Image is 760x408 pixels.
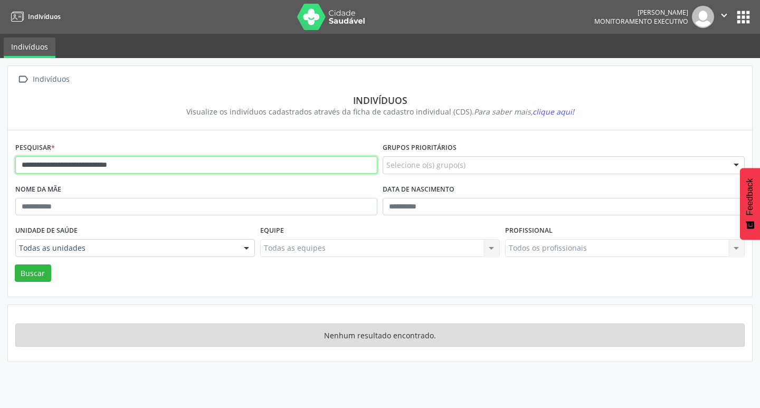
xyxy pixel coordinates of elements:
div: [PERSON_NAME] [594,8,688,17]
label: Unidade de saúde [15,223,78,239]
img: img [692,6,714,28]
div: Indivíduos [23,94,737,106]
a: Indivíduos [7,8,61,25]
label: Pesquisar [15,140,55,156]
span: Todas as unidades [19,243,233,253]
button: apps [734,8,753,26]
label: Profissional [505,223,553,239]
i:  [15,72,31,87]
label: Data de nascimento [383,182,454,198]
label: Grupos prioritários [383,140,457,156]
div: Indivíduos [31,72,71,87]
span: Feedback [745,178,755,215]
a: Indivíduos [4,37,55,58]
label: Nome da mãe [15,182,61,198]
i: Para saber mais, [474,107,574,117]
div: Visualize os indivíduos cadastrados através da ficha de cadastro individual (CDS). [23,106,737,117]
a:  Indivíduos [15,72,71,87]
button: Buscar [15,264,51,282]
span: Monitoramento Executivo [594,17,688,26]
label: Equipe [260,223,284,239]
i:  [718,10,730,21]
button:  [714,6,734,28]
div: Nenhum resultado encontrado. [15,324,745,347]
span: Indivíduos [28,12,61,21]
button: Feedback - Mostrar pesquisa [740,168,760,240]
span: Selecione o(s) grupo(s) [386,159,465,170]
span: clique aqui! [533,107,574,117]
